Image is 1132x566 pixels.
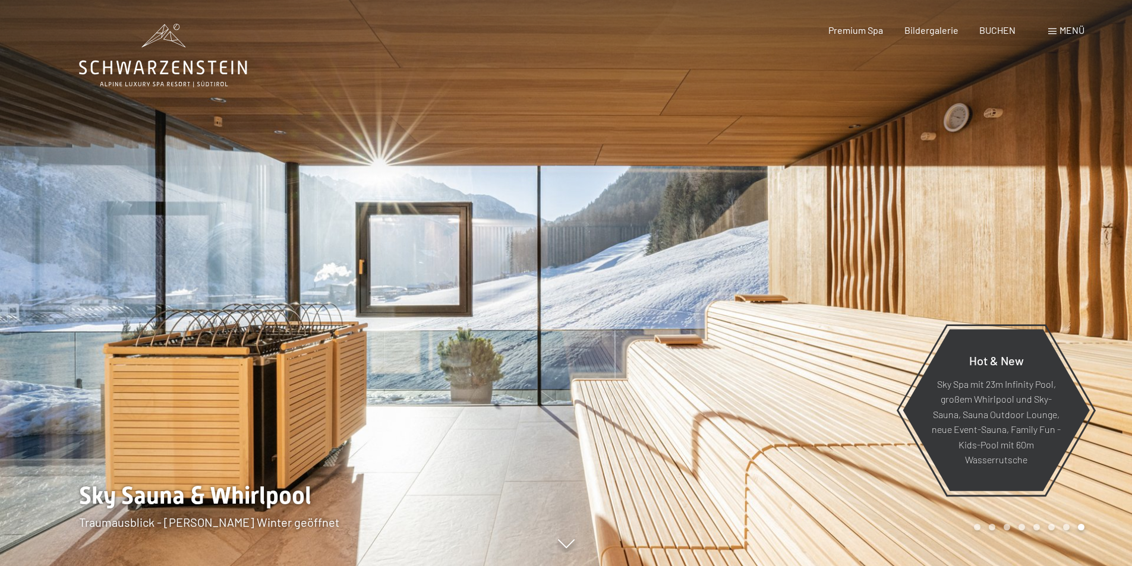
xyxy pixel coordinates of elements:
div: Carousel Page 1 [974,524,980,530]
div: Carousel Page 3 [1004,524,1010,530]
a: Hot & New Sky Spa mit 23m Infinity Pool, großem Whirlpool und Sky-Sauna, Sauna Outdoor Lounge, ne... [902,328,1090,492]
div: Carousel Page 6 [1048,524,1055,530]
div: Carousel Page 5 [1033,524,1040,530]
a: BUCHEN [979,24,1016,36]
span: Hot & New [969,353,1024,367]
p: Sky Spa mit 23m Infinity Pool, großem Whirlpool und Sky-Sauna, Sauna Outdoor Lounge, neue Event-S... [932,376,1061,467]
div: Carousel Pagination [970,524,1084,530]
span: Menü [1060,24,1084,36]
a: Premium Spa [828,24,883,36]
div: Carousel Page 8 (Current Slide) [1078,524,1084,530]
div: Carousel Page 7 [1063,524,1070,530]
div: Carousel Page 4 [1019,524,1025,530]
a: Bildergalerie [904,24,958,36]
div: Carousel Page 2 [989,524,995,530]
